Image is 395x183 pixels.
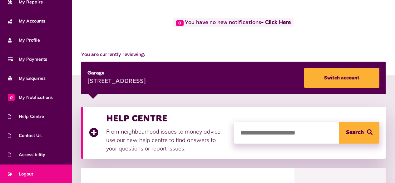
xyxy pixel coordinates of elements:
span: 0 [8,94,15,101]
span: My Enquiries [8,75,46,82]
span: My Notifications [8,94,53,101]
span: You have no new notifications [173,18,294,27]
span: Contact Us [8,132,42,139]
div: Garage [87,69,146,77]
p: From neighbourhood issues to money advice, use our new help centre to find answers to your questi... [106,127,228,153]
h3: HELP CENTRE [106,113,228,124]
span: Accessibility [8,151,45,158]
span: Search [346,122,364,144]
button: Search [339,122,379,144]
div: [STREET_ADDRESS] [87,77,146,86]
span: Help Centre [8,113,44,120]
span: You are currently reviewing: [81,51,386,58]
span: 0 [176,20,184,26]
a: Switch account [304,68,379,88]
span: My Profile [8,37,40,43]
span: My Accounts [8,18,45,24]
a: - Click Here [261,20,291,26]
span: Logout [8,171,33,177]
span: My Payments [8,56,47,63]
